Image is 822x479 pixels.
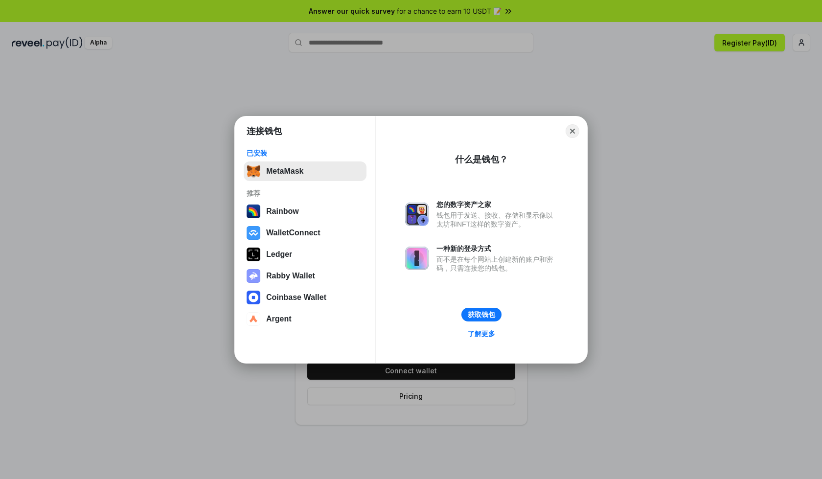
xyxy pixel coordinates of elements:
[266,207,299,216] div: Rainbow
[462,327,501,340] a: 了解更多
[266,272,315,280] div: Rabby Wallet
[244,309,366,329] button: Argent
[247,164,260,178] img: svg+xml,%3Csvg%20fill%3D%22none%22%20height%3D%2233%22%20viewBox%3D%220%200%2035%2033%22%20width%...
[266,315,292,323] div: Argent
[461,308,502,321] button: 获取钱包
[266,250,292,259] div: Ledger
[436,244,558,253] div: 一种新的登录方式
[436,255,558,273] div: 而不是在每个网站上创建新的账户和密码，只需连接您的钱包。
[247,226,260,240] img: svg+xml,%3Csvg%20width%3D%2228%22%20height%3D%2228%22%20viewBox%3D%220%200%2028%2028%22%20fill%3D...
[247,269,260,283] img: svg+xml,%3Csvg%20xmlns%3D%22http%3A%2F%2Fwww.w3.org%2F2000%2Fsvg%22%20fill%3D%22none%22%20viewBox...
[247,205,260,218] img: svg+xml,%3Csvg%20width%3D%22120%22%20height%3D%22120%22%20viewBox%3D%220%200%20120%20120%22%20fil...
[247,189,364,198] div: 推荐
[244,202,366,221] button: Rainbow
[266,228,320,237] div: WalletConnect
[468,329,495,338] div: 了解更多
[247,125,282,137] h1: 连接钱包
[247,312,260,326] img: svg+xml,%3Csvg%20width%3D%2228%22%20height%3D%2228%22%20viewBox%3D%220%200%2028%2028%22%20fill%3D...
[247,248,260,261] img: svg+xml,%3Csvg%20xmlns%3D%22http%3A%2F%2Fwww.w3.org%2F2000%2Fsvg%22%20width%3D%2228%22%20height%3...
[247,149,364,158] div: 已安装
[244,266,366,286] button: Rabby Wallet
[244,288,366,307] button: Coinbase Wallet
[436,211,558,228] div: 钱包用于发送、接收、存储和显示像以太坊和NFT这样的数字资产。
[244,245,366,264] button: Ledger
[436,200,558,209] div: 您的数字资产之家
[247,291,260,304] img: svg+xml,%3Csvg%20width%3D%2228%22%20height%3D%2228%22%20viewBox%3D%220%200%2028%2028%22%20fill%3D...
[266,293,326,302] div: Coinbase Wallet
[244,223,366,243] button: WalletConnect
[405,247,429,270] img: svg+xml,%3Csvg%20xmlns%3D%22http%3A%2F%2Fwww.w3.org%2F2000%2Fsvg%22%20fill%3D%22none%22%20viewBox...
[455,154,508,165] div: 什么是钱包？
[566,124,579,138] button: Close
[266,167,303,176] div: MetaMask
[468,310,495,319] div: 获取钱包
[244,161,366,181] button: MetaMask
[405,203,429,226] img: svg+xml,%3Csvg%20xmlns%3D%22http%3A%2F%2Fwww.w3.org%2F2000%2Fsvg%22%20fill%3D%22none%22%20viewBox...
